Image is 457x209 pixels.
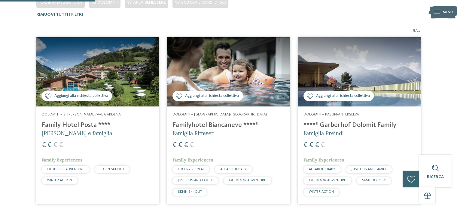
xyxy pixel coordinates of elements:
span: ALL ABOUT BABY [309,168,335,171]
span: Ricerca [427,175,444,179]
img: Cercate un hotel per famiglie? Qui troverete solo i migliori! [298,37,421,106]
span: € [315,142,319,149]
span: Famiglia Preindl [303,130,344,137]
span: € [53,142,57,149]
span: Scuola e corsi di sci [181,0,226,5]
span: € [184,142,188,149]
span: Dolomiti [97,0,118,5]
span: JUST KIDS AND FAMILY [178,179,213,182]
h4: Familyhotel Biancaneve ****ˢ [172,121,284,129]
span: Dolomiti – S. [PERSON_NAME]/Val Gardena [42,112,121,116]
a: Cercate un hotel per famiglie? Qui troverete solo i migliori! Aggiungi alla richiesta collettiva ... [167,37,290,204]
span: Aggiungi alla richiesta collettiva [316,93,370,99]
span: Dolomiti – Rasun-Anterselva [303,112,359,116]
span: OUTDOOR ADVENTURE [229,179,266,182]
span: SMALL & COSY [362,179,386,182]
span: Orario d'apertura [40,0,82,5]
h4: Family Hotel Posta **** [42,121,154,129]
span: JUST KIDS AND FAMILY [352,168,386,171]
span: Family Experiences [172,157,213,163]
span: Family Experiences [303,157,344,163]
span: Aggiungi alla richiesta collettiva [54,93,108,99]
span: € [321,142,325,149]
span: WINTER ACTION [309,190,334,194]
h4: ****ˢ Garberhof Dolomit Family [303,121,415,129]
span: ALL ABOUT BABY [220,168,247,171]
span: 27 [417,28,421,33]
span: € [172,142,177,149]
a: Cercate un hotel per famiglie? Qui troverete solo i migliori! Aggiungi alla richiesta collettiva ... [298,37,421,204]
img: Cercate un hotel per famiglie? Qui troverete solo i migliori! [167,37,290,106]
span: SKI-IN SKI-OUT [100,168,124,171]
img: Cercate un hotel per famiglie? Qui troverete solo i migliori! [36,37,159,106]
span: WINTER ACTION [47,179,72,182]
span: € [42,142,46,149]
span: Area benessere [133,0,166,5]
span: [PERSON_NAME] e famiglia [42,130,112,137]
a: Cercate un hotel per famiglie? Qui troverete solo i migliori! Aggiungi alla richiesta collettiva ... [36,37,159,204]
span: € [190,142,194,149]
span: Famiglia Riffeser [172,130,214,137]
span: € [303,142,308,149]
span: OUTDOOR ADVENTURE [309,179,346,182]
span: € [59,142,63,149]
span: 8 [413,28,415,33]
span: € [178,142,182,149]
span: € [47,142,52,149]
span: Family Experiences [42,157,82,163]
span: LUXURY RETREAT [178,168,204,171]
span: Aggiungi alla richiesta collettiva [185,93,239,99]
span: / [415,28,417,33]
span: € [309,142,313,149]
span: Rimuovi tutti i filtri [36,12,83,17]
span: OUTDOOR ADVENTURE [47,168,84,171]
span: SKI-IN SKI-OUT [178,190,202,194]
span: Dolomiti – [GEOGRAPHIC_DATA]/[GEOGRAPHIC_DATA] [172,112,267,116]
